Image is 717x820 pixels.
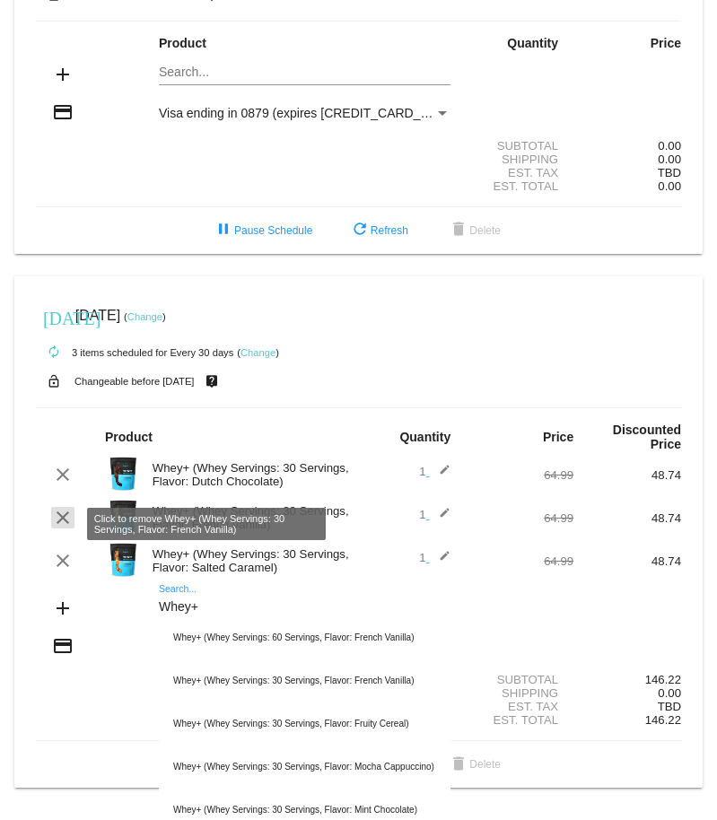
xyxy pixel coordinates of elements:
strong: Price [543,430,573,444]
span: Delete [448,224,501,237]
span: Visa ending in 0879 (expires [CREDIT_CARD_DATA]) [159,106,459,120]
div: Est. Total [466,713,573,727]
mat-icon: edit [429,464,450,485]
span: 0.00 [658,686,681,700]
small: 3 items scheduled for Every 30 days [36,347,233,358]
button: Delete [433,748,515,781]
mat-icon: clear [52,550,74,571]
strong: Quantity [399,430,450,444]
strong: Price [651,36,681,50]
input: Search... [159,600,450,615]
button: Pause Schedule [198,214,327,247]
span: 1 [419,465,450,478]
span: 146.22 [645,713,681,727]
small: ( ) [237,347,279,358]
span: Delete [448,758,501,771]
mat-icon: add [52,598,74,619]
div: 48.74 [573,511,681,525]
mat-icon: pause [213,220,234,241]
strong: Product [105,430,153,444]
div: Shipping [466,686,573,700]
mat-select: Payment Method [159,106,450,120]
div: 48.74 [573,468,681,482]
img: Image-1-Carousel-Whey-2lb-Salted-Caramel-no-badge.png [105,542,141,578]
mat-icon: edit [429,550,450,571]
span: 1 [419,551,450,564]
div: 0.00 [573,139,681,153]
span: 0.00 [658,153,681,166]
mat-icon: clear [52,507,74,528]
a: Change [240,347,275,358]
div: Est. Tax [466,700,573,713]
mat-icon: autorenew [43,342,65,363]
span: Pause Schedule [213,224,312,237]
div: 64.99 [466,511,573,525]
mat-icon: refresh [349,220,371,241]
mat-icon: delete [448,220,469,241]
div: Whey+ (Whey Servings: 30 Servings, Flavor: French Vanilla) [144,504,359,531]
button: Delete [433,214,515,247]
span: 1 [419,508,450,521]
mat-icon: lock_open [43,370,65,393]
img: Image-1-Carousel-Whey-2lb-Dutch-Chocolate-no-badge-Transp.png [105,456,141,492]
span: Refresh [349,224,408,237]
div: Whey+ (Whey Servings: 30 Servings, Flavor: Salted Caramel) [144,547,359,574]
button: Refresh [335,214,423,247]
mat-icon: add [52,64,74,85]
div: 64.99 [466,468,573,482]
small: Changeable before [DATE] [74,376,195,387]
div: 64.99 [466,554,573,568]
mat-icon: delete [448,755,469,776]
div: Whey+ (Whey Servings: 30 Servings, Flavor: French Vanilla) [159,659,450,702]
div: Subtotal [466,673,573,686]
div: Whey+ (Whey Servings: 30 Servings, Flavor: Dutch Chocolate) [144,461,359,488]
img: Image-1-Carousel-Whey-2lb-Vanilla-no-badge-Transp.png [105,499,141,535]
div: 48.74 [573,554,681,568]
span: 0.00 [658,179,681,193]
span: TBD [658,166,681,179]
strong: Discounted Price [613,423,681,451]
mat-icon: [DATE] [43,306,65,327]
div: Est. Total [466,179,573,193]
small: ( ) [124,311,166,322]
mat-icon: live_help [201,370,223,393]
div: 146.22 [573,673,681,686]
span: TBD [658,700,681,713]
div: Est. Tax [466,166,573,179]
div: Shipping [466,153,573,166]
strong: Product [159,36,206,50]
a: Change [127,311,162,322]
mat-icon: clear [52,464,74,485]
div: Whey+ (Whey Servings: 30 Servings, Flavor: Mocha Cappuccino) [159,746,450,789]
div: Subtotal [466,139,573,153]
mat-icon: credit_card [52,101,74,123]
strong: Quantity [507,36,558,50]
mat-icon: edit [429,507,450,528]
mat-icon: credit_card [52,635,74,657]
input: Search... [159,65,450,80]
div: Whey+ (Whey Servings: 30 Servings, Flavor: Fruity Cereal) [159,702,450,746]
div: Whey+ (Whey Servings: 60 Servings, Flavor: French Vanilla) [159,616,450,659]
